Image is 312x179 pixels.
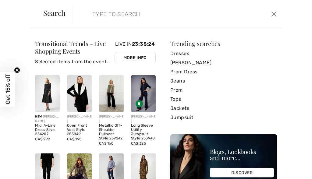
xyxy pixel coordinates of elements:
a: Prom Dress [170,67,277,76]
div: [PERSON_NAME] [131,114,156,124]
div: Metallic Off-Shoulder Pullover Style 259242 [99,124,124,140]
button: Close teaser [14,67,20,73]
span: Transitional Trends - Live Shopping Events [35,39,105,55]
a: Prom [170,86,277,95]
div: Blogs, Lookbooks and more... [210,149,274,161]
div: Trending searches [170,40,277,47]
div: [PERSON_NAME] [67,114,92,124]
a: Jeans [170,76,277,86]
span: CA$ 299 [35,137,50,141]
input: TYPE TO SEARCH [88,5,224,23]
img: Midi A-Line Dress Style 254207. Black [35,75,60,112]
a: Tops [170,95,277,104]
button: Close [270,9,278,19]
div: [PERSON_NAME] [35,114,60,124]
span: CA$ 325 [131,141,146,146]
div: Open Front Vest Style 253849 [67,124,92,136]
span: 23:35:24 [132,41,155,47]
div: Midi A-Line Dress Style 254207 [35,124,60,136]
a: More Info [115,52,156,63]
div: Live In [115,40,156,70]
a: Jackets [170,104,277,113]
span: Get 15% off [4,75,11,104]
a: Dresses [170,49,277,58]
img: Metallic Off-Shoulder Pullover Style 259242. Gold/Black [99,75,124,112]
span: CA$ 195 [67,137,81,141]
div: DISCOVER [210,168,274,177]
div: Long Sleeve Utility Jumpsuit Style 253948 [131,124,156,140]
img: Long Sleeve Utility Jumpsuit Style 253948. Indigo [131,75,156,112]
a: Jumpsuit [170,113,277,122]
div: [PERSON_NAME] [99,114,124,124]
span: New [35,115,42,118]
span: Search [43,9,66,16]
span: CA$ 160 [99,141,114,146]
img: Sustainable Fabric [136,100,143,107]
a: [PERSON_NAME] [170,58,277,67]
img: Open Front Vest Style 253849. Black/Off White [67,75,92,112]
p: Selected items from the event. [35,58,114,65]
